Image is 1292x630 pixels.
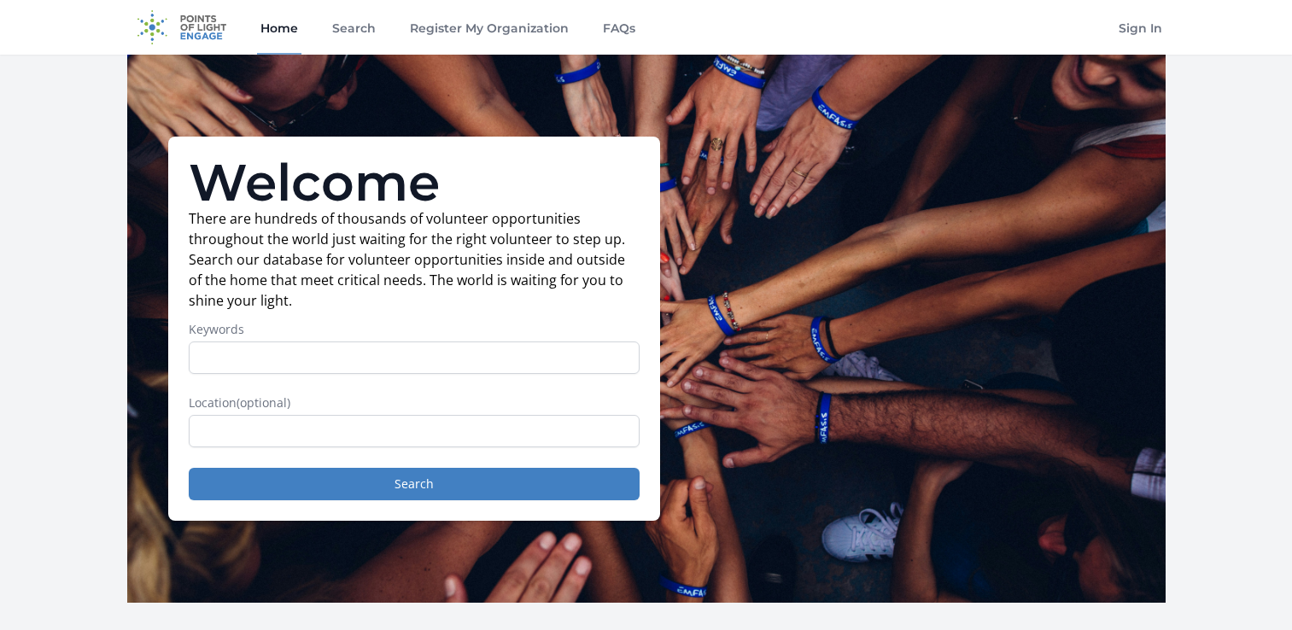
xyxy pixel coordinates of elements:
button: Search [189,468,640,500]
label: Location [189,394,640,411]
label: Keywords [189,321,640,338]
span: (optional) [237,394,290,411]
h1: Welcome [189,157,640,208]
p: There are hundreds of thousands of volunteer opportunities throughout the world just waiting for ... [189,208,640,311]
